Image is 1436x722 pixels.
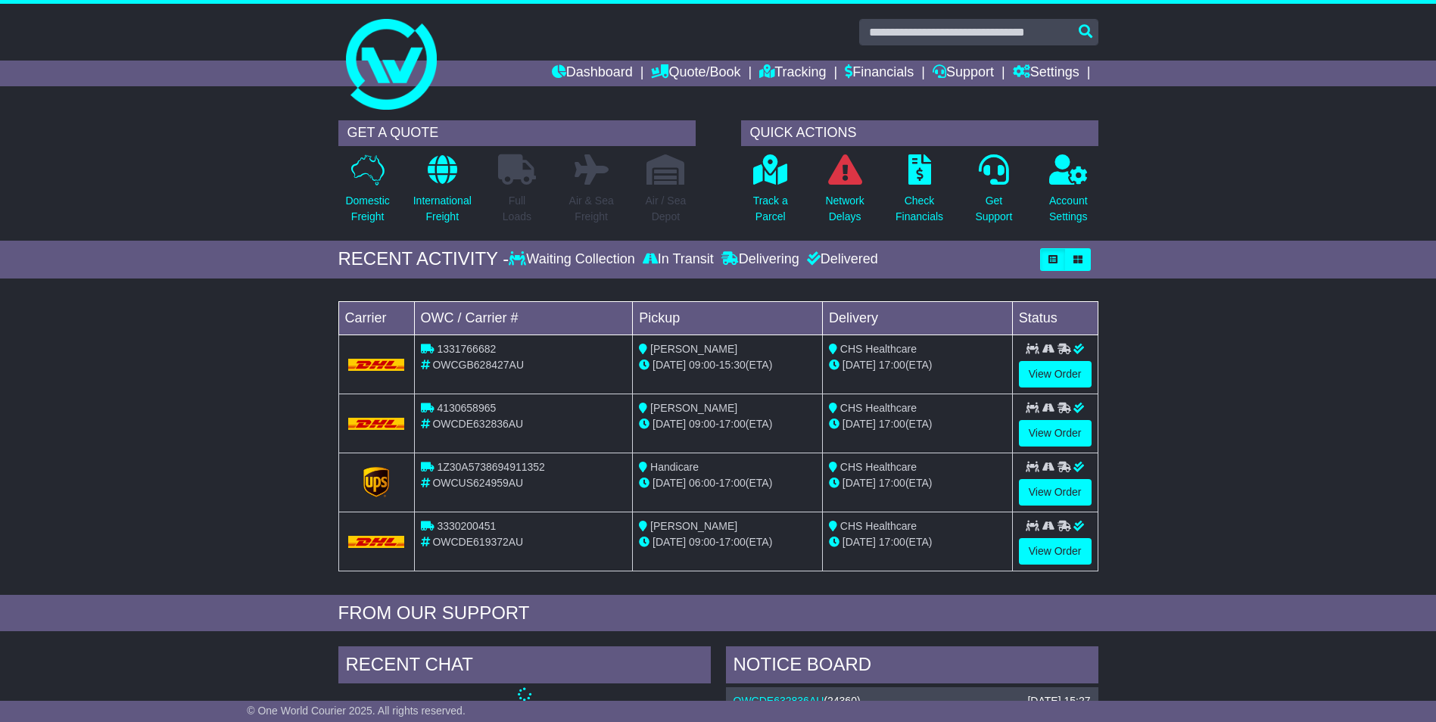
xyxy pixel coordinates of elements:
span: 17:00 [879,477,905,489]
td: Pickup [633,301,823,335]
a: CheckFinancials [895,154,944,233]
span: [PERSON_NAME] [650,402,737,414]
div: (ETA) [829,416,1006,432]
img: DHL.png [348,536,405,548]
img: DHL.png [348,359,405,371]
div: (ETA) [829,357,1006,373]
a: AccountSettings [1048,154,1089,233]
div: (ETA) [829,475,1006,491]
a: Dashboard [552,61,633,86]
a: Settings [1013,61,1079,86]
span: 1331766682 [437,343,496,355]
td: Delivery [822,301,1012,335]
a: DomesticFreight [344,154,390,233]
span: 09:00 [689,359,715,371]
span: 09:00 [689,536,715,548]
p: Network Delays [825,193,864,225]
span: [DATE] [653,536,686,548]
div: - (ETA) [639,534,816,550]
div: - (ETA) [639,357,816,373]
a: Quote/Book [651,61,740,86]
img: GetCarrierServiceLogo [363,467,389,497]
a: Tracking [759,61,826,86]
div: (ETA) [829,534,1006,550]
a: Support [933,61,994,86]
span: OWCGB628427AU [432,359,524,371]
span: [DATE] [653,418,686,430]
span: Handicare [650,461,699,473]
span: OWCDE632836AU [432,418,523,430]
div: Delivered [803,251,878,268]
span: CHS Healthcare [840,343,917,355]
a: NetworkDelays [824,154,864,233]
span: 17:00 [879,418,905,430]
a: View Order [1019,361,1092,387]
span: [DATE] [843,477,876,489]
div: RECENT ACTIVITY - [338,248,509,270]
span: 3330200451 [437,520,496,532]
div: NOTICE BOARD [726,646,1098,687]
span: OWCDE619372AU [432,536,523,548]
p: Get Support [975,193,1012,225]
div: RECENT CHAT [338,646,711,687]
span: 4130658965 [437,402,496,414]
p: Account Settings [1049,193,1088,225]
div: FROM OUR SUPPORT [338,602,1098,624]
span: 17:00 [719,536,746,548]
p: Track a Parcel [753,193,788,225]
img: DHL.png [348,418,405,430]
span: CHS Healthcare [840,520,917,532]
a: InternationalFreight [413,154,472,233]
span: 17:00 [719,418,746,430]
div: - (ETA) [639,416,816,432]
td: OWC / Carrier # [414,301,633,335]
a: View Order [1019,479,1092,506]
span: [DATE] [653,359,686,371]
td: Status [1012,301,1098,335]
td: Carrier [338,301,414,335]
div: [DATE] 15:27 [1027,695,1090,708]
span: 09:00 [689,418,715,430]
span: 17:00 [879,536,905,548]
a: View Order [1019,420,1092,447]
div: - (ETA) [639,475,816,491]
span: [PERSON_NAME] [650,520,737,532]
a: View Order [1019,538,1092,565]
p: Domestic Freight [345,193,389,225]
span: 17:00 [719,477,746,489]
a: Financials [845,61,914,86]
span: OWCUS624959AU [432,477,523,489]
div: Delivering [718,251,803,268]
a: GetSupport [974,154,1013,233]
span: 1Z30A5738694911352 [437,461,544,473]
span: 06:00 [689,477,715,489]
div: QUICK ACTIONS [741,120,1098,146]
span: CHS Healthcare [840,461,917,473]
span: 17:00 [879,359,905,371]
span: CHS Healthcare [840,402,917,414]
span: [PERSON_NAME] [650,343,737,355]
span: [DATE] [843,536,876,548]
span: 15:30 [719,359,746,371]
div: GET A QUOTE [338,120,696,146]
span: 24360 [827,695,857,707]
p: Air / Sea Depot [646,193,687,225]
div: Waiting Collection [509,251,638,268]
span: [DATE] [653,477,686,489]
p: International Freight [413,193,472,225]
span: [DATE] [843,418,876,430]
p: Full Loads [498,193,536,225]
p: Check Financials [896,193,943,225]
div: ( ) [734,695,1091,708]
a: Track aParcel [752,154,789,233]
div: In Transit [639,251,718,268]
a: OWCDE632836AU [734,695,824,707]
span: [DATE] [843,359,876,371]
span: © One World Courier 2025. All rights reserved. [247,705,466,717]
p: Air & Sea Freight [569,193,614,225]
